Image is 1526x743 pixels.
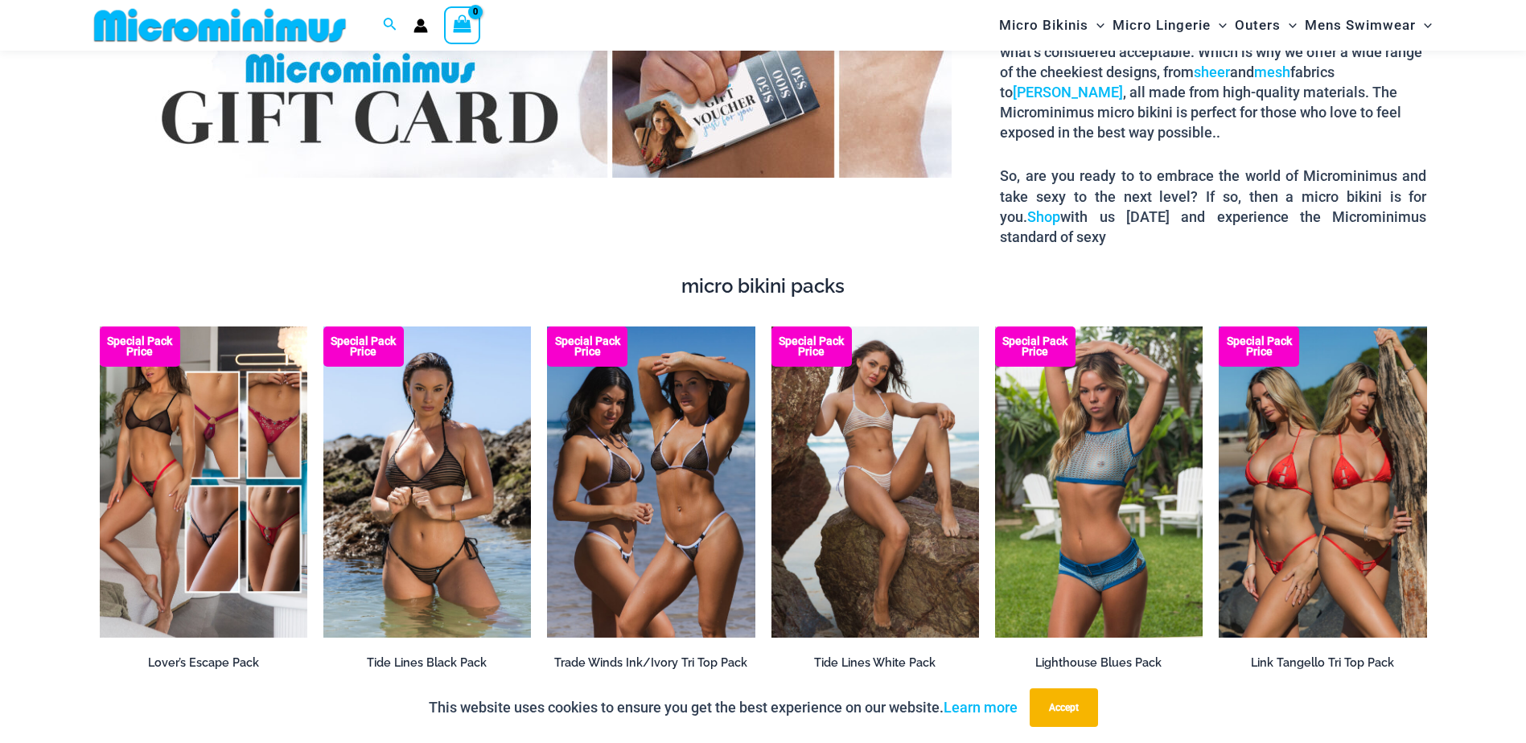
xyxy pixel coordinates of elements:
button: Accept [1030,688,1098,727]
span: Menu Toggle [1416,5,1432,46]
a: mesh [1254,64,1290,80]
a: View Shopping Cart, empty [444,6,481,43]
a: Tide Lines Black Pack [323,655,531,671]
img: Tide Lines Black 350 Halter Top 470 Thong 04 [323,326,531,638]
a: [PERSON_NAME] [1013,84,1123,101]
b: Special Pack Price [323,336,404,357]
a: Tide Lines White Pack [771,655,979,671]
img: Top Bum Pack [547,326,755,638]
a: Link Tangello Tri Top Pack [1219,655,1426,671]
span: Outers [1235,5,1281,46]
span: Menu Toggle [1088,5,1104,46]
img: Lovers Escape Pack [100,326,307,638]
a: Account icon link [413,18,428,33]
b: Special Pack Price [1219,336,1299,357]
b: Special Pack Price [771,336,852,357]
a: Mens SwimwearMenu ToggleMenu Toggle [1301,5,1436,46]
a: Search icon link [383,15,397,35]
a: Micro LingerieMenu ToggleMenu Toggle [1109,5,1231,46]
span: Micro Bikinis [999,5,1088,46]
span: Mens Swimwear [1305,5,1416,46]
span: Micro Lingerie [1113,5,1211,46]
a: Shop [1027,208,1060,225]
nav: Site Navigation [993,2,1439,48]
a: Lover’s Escape Pack [100,655,307,671]
p: This website uses cookies to ensure you get the best experience on our website. [429,696,1018,720]
a: Trade Winds Ink/Ivory Tri Top Pack [547,655,755,671]
a: Tide Lines White 350 Halter Top 470 Thong 05 Tide Lines White 350 Halter Top 470 Thong 03Tide Lin... [771,326,979,638]
a: Tide Lines Black 350 Halter Top 470 Thong 04 Tide Lines Black 350 Halter Top 470 Thong 03Tide Lin... [323,326,531,638]
a: Lighthouse Blues Pack [995,655,1203,671]
a: sheer [1194,64,1230,80]
img: MM SHOP LOGO FLAT [88,7,352,43]
b: Special Pack Price [100,336,180,357]
span: Menu Toggle [1211,5,1227,46]
a: Micro BikinisMenu ToggleMenu Toggle [995,5,1109,46]
span: Menu Toggle [1281,5,1297,46]
img: Tide Lines White 350 Halter Top 470 Thong 05 [771,326,979,638]
b: Special Pack Price [547,336,627,357]
a: Top Bum Pack Top Bum Pack bTop Bum Pack b [547,326,755,638]
a: Bikini Pack Bikini Pack BBikini Pack B [1219,326,1426,638]
a: Lovers Escape Pack Zoe Deep Red 689 Micro Thong 04Zoe Deep Red 689 Micro Thong 04 [100,326,307,638]
a: OutersMenu ToggleMenu Toggle [1231,5,1301,46]
img: Bikini Pack [1219,326,1426,638]
img: Lighthouse Blues 3668 Crop Top 516 Short 03 [995,326,1203,638]
p: So, are you ready to to embrace the world of Microminimus and take sexy to the next level? If so,... [1000,166,1426,247]
b: Special Pack Price [995,336,1076,357]
a: Lighthouse Blues 3668 Crop Top 516 Short 03 Lighthouse Blues 3668 Crop Top 516 Short 04Lighthouse... [995,326,1203,638]
a: Learn more [944,699,1018,716]
h4: micro bikini packs [100,275,1427,298]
